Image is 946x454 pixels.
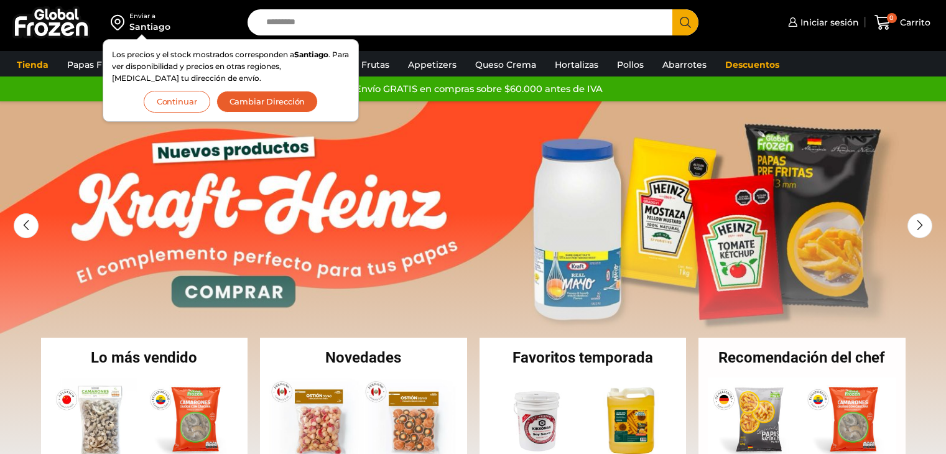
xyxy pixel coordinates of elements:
div: Enviar a [129,12,170,21]
button: Continuar [144,91,210,113]
a: Appetizers [402,53,463,76]
a: Hortalizas [549,53,605,76]
a: Iniciar sesión [785,10,859,35]
a: Tienda [11,53,55,76]
a: 0 Carrito [871,8,934,37]
a: Descuentos [719,53,786,76]
span: 0 [887,13,897,23]
p: Los precios y el stock mostrados corresponden a . Para ver disponibilidad y precios en otras regi... [112,49,350,85]
h2: Lo más vendido [41,350,248,365]
a: Papas Fritas [61,53,128,76]
button: Search button [672,9,698,35]
span: Iniciar sesión [797,16,859,29]
a: Abarrotes [656,53,713,76]
div: Next slide [907,213,932,238]
span: Carrito [897,16,930,29]
img: address-field-icon.svg [111,12,129,33]
a: Queso Crema [469,53,542,76]
strong: Santiago [294,50,328,59]
h2: Novedades [260,350,467,365]
div: Santiago [129,21,170,33]
h2: Favoritos temporada [480,350,687,365]
a: Pollos [611,53,650,76]
div: Previous slide [14,213,39,238]
h2: Recomendación del chef [698,350,906,365]
button: Cambiar Dirección [216,91,318,113]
